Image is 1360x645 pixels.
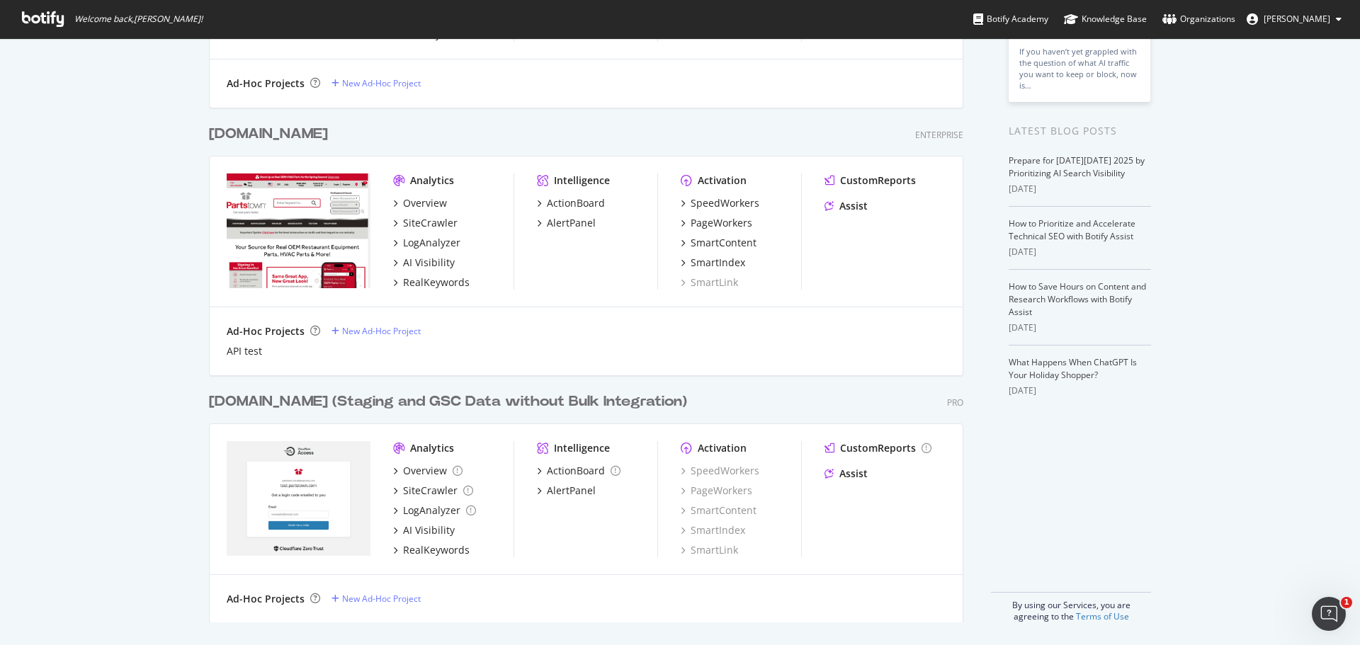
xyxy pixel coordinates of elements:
div: Assist [839,199,868,213]
a: ActionBoard [537,196,605,210]
a: ActionBoard [537,464,620,478]
a: AlertPanel [537,216,596,230]
div: Intelligence [554,441,610,455]
img: partstownsecondary.com [227,441,370,556]
a: Overview [393,196,447,210]
div: [DOMAIN_NAME] [209,124,328,144]
a: How to Save Hours on Content and Research Workflows with Botify Assist [1009,280,1146,318]
img: partstown.com [227,173,370,288]
a: SmartContent [681,236,756,250]
a: [DOMAIN_NAME] (Staging and GSC Data without Bulk Integration) [209,392,693,412]
div: New Ad-Hoc Project [342,77,421,89]
a: CustomReports [824,441,931,455]
a: LogAnalyzer [393,503,476,518]
div: Ad-Hoc Projects [227,324,305,338]
a: Terms of Use [1076,610,1129,622]
div: Intelligence [554,173,610,188]
a: AI Visibility [393,256,455,270]
a: AI Visibility [393,523,455,537]
div: SmartIndex [691,256,745,270]
span: Welcome back, [PERSON_NAME] ! [74,13,203,25]
div: RealKeywords [403,275,470,290]
a: Assist [824,199,868,213]
a: [DOMAIN_NAME] [209,124,334,144]
div: AI Visibility [403,256,455,270]
span: 1 [1341,597,1352,608]
div: ActionBoard [547,196,605,210]
a: New Ad-Hoc Project [331,593,421,605]
a: SmartLink [681,543,738,557]
div: SpeedWorkers [681,464,759,478]
iframe: Intercom live chat [1312,597,1346,631]
div: AI Visibility [403,523,455,537]
div: Ad-Hoc Projects [227,76,305,91]
a: AlertPanel [537,484,596,498]
div: [DATE] [1009,246,1151,258]
a: RealKeywords [393,275,470,290]
div: [DATE] [1009,384,1151,397]
a: SmartContent [681,503,756,518]
div: SiteCrawler [403,216,458,230]
div: Overview [403,464,447,478]
div: ActionBoard [547,464,605,478]
a: SiteCrawler [393,484,473,498]
a: New Ad-Hoc Project [331,325,421,337]
div: Organizations [1162,12,1235,26]
div: Knowledge Base [1064,12,1147,26]
div: AlertPanel [547,484,596,498]
div: Pro [947,396,963,409]
div: Assist [839,467,868,481]
a: New Ad-Hoc Project [331,77,421,89]
a: Assist [824,467,868,481]
a: SiteCrawler [393,216,458,230]
div: Activation [698,441,747,455]
div: New Ad-Hoc Project [342,325,421,337]
div: CustomReports [840,173,916,188]
button: [PERSON_NAME] [1235,8,1353,30]
a: PageWorkers [681,484,752,498]
div: PageWorkers [691,216,752,230]
div: Analytics [410,173,454,188]
div: RealKeywords [403,543,470,557]
a: SmartIndex [681,523,745,537]
span: Justin Lundsteen [1264,13,1330,25]
a: Overview [393,464,463,478]
div: [DATE] [1009,183,1151,195]
div: SiteCrawler [403,484,458,498]
a: SmartIndex [681,256,745,270]
a: SmartLink [681,275,738,290]
div: By using our Services, you are agreeing to the [991,592,1151,622]
a: API test [227,344,262,358]
a: How to Prioritize and Accelerate Technical SEO with Botify Assist [1009,217,1135,242]
div: Overview [403,196,447,210]
div: [DOMAIN_NAME] (Staging and GSC Data without Bulk Integration) [209,392,687,412]
a: What Happens When ChatGPT Is Your Holiday Shopper? [1009,356,1137,381]
a: LogAnalyzer [393,236,460,250]
div: Latest Blog Posts [1009,123,1151,139]
a: SpeedWorkers [681,196,759,210]
div: [DATE] [1009,321,1151,334]
a: PageWorkers [681,216,752,230]
div: Analytics [410,441,454,455]
div: SpeedWorkers [691,196,759,210]
div: Activation [698,173,747,188]
a: Prepare for [DATE][DATE] 2025 by Prioritizing AI Search Visibility [1009,154,1145,179]
div: Enterprise [915,129,963,141]
div: New Ad-Hoc Project [342,593,421,605]
a: CustomReports [824,173,916,188]
div: LogAnalyzer [403,503,460,518]
div: AlertPanel [547,216,596,230]
div: Ad-Hoc Projects [227,592,305,606]
div: If you haven’t yet grappled with the question of what AI traffic you want to keep or block, now is… [1019,46,1140,91]
a: RealKeywords [393,543,470,557]
div: Botify Academy [973,12,1048,26]
div: SmartContent [691,236,756,250]
div: CustomReports [840,441,916,455]
div: LogAnalyzer [403,236,460,250]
